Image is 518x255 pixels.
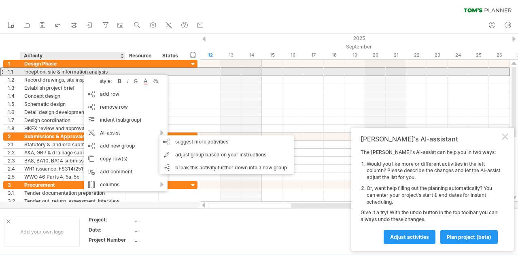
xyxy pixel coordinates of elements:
div: A&A, GBP & drainage submissions [24,149,121,156]
div: columns [84,178,168,191]
div: Saturday, 13 September 2025 [221,51,241,59]
div: Record drawings, site inspection, 3D scan [24,76,121,84]
div: .... [135,226,203,233]
div: Friday, 12 September 2025 [200,51,221,59]
div: Status [162,52,180,60]
span: Adjust activities [390,234,429,240]
div: Statutory & landlord submissions [24,141,121,148]
div: 3 [8,181,20,189]
div: Thursday, 25 September 2025 [468,51,489,59]
div: 3.1 [8,189,20,197]
div: Schematic design [24,100,121,108]
div: break this activity further down into a new group [159,161,294,174]
div: add new group [84,139,168,152]
div: Tender out, return, assessment, interview [24,197,121,205]
div: Sunday, 21 September 2025 [386,51,406,59]
div: Detail design development [24,108,121,116]
li: Or, want help filling out the planning automatically? You can enter your project's start & end da... [367,185,500,205]
div: Monday, 22 September 2025 [406,51,427,59]
li: Would you like more or different activities in the left column? Please describe the changes and l... [367,161,500,181]
div: Establish project brief [24,84,121,92]
div: 2.5 [8,173,20,181]
span: remove row [100,104,128,110]
div: Tuesday, 23 September 2025 [427,51,448,59]
div: Concept design [24,92,121,100]
div: 1.4 [8,92,20,100]
div: Submissions & Approvals [24,133,121,140]
div: 2.3 [8,157,20,164]
div: 2.2 [8,149,20,156]
div: Activity [24,52,121,60]
div: Sunday, 14 September 2025 [241,51,262,59]
div: WWO 46 Parts 4, 5a, 5b [24,173,121,181]
div: 2.4 [8,165,20,173]
div: Inception, site & information analysis [24,68,121,76]
div: Saturday, 20 September 2025 [365,51,386,59]
div: 1.8 [8,124,20,132]
div: 1.6 [8,108,20,116]
div: Friday, 19 September 2025 [344,51,365,59]
div: The [PERSON_NAME]'s AI-assist can help you in two ways: Give it a try! With the undo button in th... [361,149,500,244]
div: Add your own logo [4,217,80,247]
div: 1.7 [8,116,20,124]
a: Adjust activities [384,230,435,244]
div: 1.5 [8,100,20,108]
div: 3.2 [8,197,20,205]
div: BA8, BA10, BA14 submissions [24,157,121,164]
div: Resource [129,52,154,60]
div: 2 [8,133,20,140]
div: 1.3 [8,84,20,92]
div: .... [135,216,203,223]
div: Design coordination [24,116,121,124]
div: .... [135,236,203,243]
div: Procurement [24,181,121,189]
div: Design Phase [24,60,121,67]
div: WR1 issuance, FS314/251 submission [24,165,121,173]
div: 2.1 [8,141,20,148]
div: Project Number [89,236,133,243]
span: plan project (beta) [447,234,491,240]
div: 1.1 [8,68,20,76]
div: Tender documentation preparation [24,189,121,197]
div: adjust group based on your instructions [159,148,294,161]
div: Monday, 15 September 2025 [262,51,282,59]
div: AI-assist [84,126,168,139]
div: [PERSON_NAME]'s AI-assistant [361,135,500,143]
div: Thursday, 18 September 2025 [324,51,344,59]
div: 1.2 [8,76,20,84]
div: Tuesday, 16 September 2025 [282,51,303,59]
div: add comment [84,165,168,178]
div: Date: [89,226,133,233]
div: Friday, 26 September 2025 [489,51,510,59]
div: indent (subgroup) [84,114,168,126]
div: HKEX review and approval [24,124,121,132]
div: suggest more activities [159,135,294,148]
div: Project: [89,216,133,223]
div: add row [84,88,168,101]
div: Wednesday, 17 September 2025 [303,51,324,59]
div: style: [87,78,116,84]
div: 1 [8,60,20,67]
div: copy row(s) [84,152,168,165]
a: plan project (beta) [440,230,498,244]
div: Wednesday, 24 September 2025 [448,51,468,59]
